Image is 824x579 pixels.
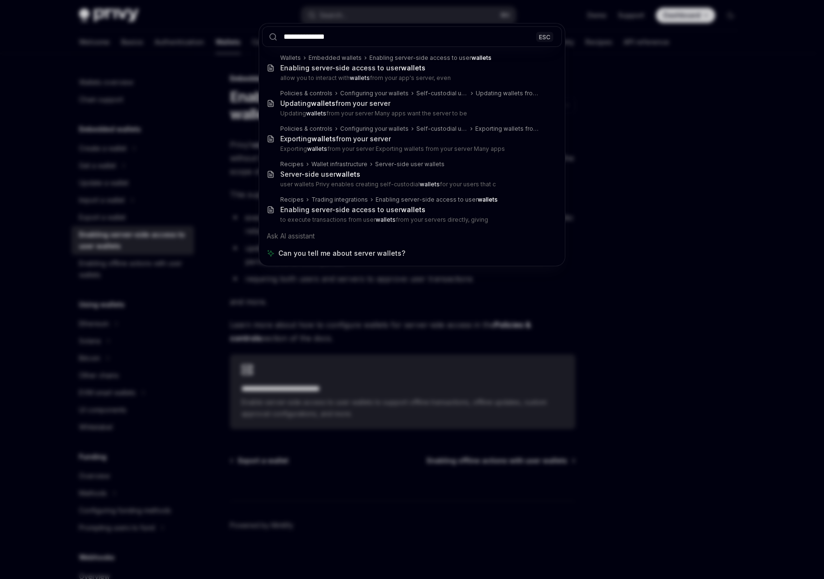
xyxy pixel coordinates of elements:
[401,64,425,72] b: wallets
[280,145,542,153] p: Exporting from your server Exporting wallets from your server Many apps
[280,196,304,204] div: Recipes
[340,125,409,133] div: Configuring your wallets
[375,160,445,168] div: Server-side user wallets
[280,205,425,214] div: Enabling server-side access to user
[280,216,542,224] p: to execute transactions from user from your servers directly, giving
[376,196,498,204] div: Enabling server-side access to user
[350,74,370,81] b: wallets
[311,135,336,143] b: wallets
[309,54,362,62] div: Embedded wallets
[416,90,468,97] div: Self-custodial user wallets
[340,90,409,97] div: Configuring your wallets
[311,196,368,204] div: Trading integrations
[280,160,304,168] div: Recipes
[280,181,542,188] p: user wallets Privy enables creating self-custodial for your users that c
[280,170,360,179] div: Server-side user
[306,110,326,117] b: wallets
[280,125,332,133] div: Policies & controls
[280,99,390,108] div: Updating from your server
[336,170,360,178] b: wallets
[401,205,425,214] b: wallets
[280,90,332,97] div: Policies & controls
[280,54,301,62] div: Wallets
[471,54,492,61] b: wallets
[311,160,367,168] div: Wallet infrastructure
[416,125,468,133] div: Self-custodial user wallets
[476,90,542,97] div: Updating wallets from your server
[262,227,562,245] div: Ask AI assistant
[478,196,498,203] b: wallets
[311,99,335,107] b: wallets
[307,145,327,152] b: wallets
[475,125,542,133] div: Exporting wallets from your server
[280,74,542,82] p: allow you to interact with from your app's server, even
[280,110,542,117] p: Updating from your server Many apps want the server to be
[369,54,492,62] div: Enabling server-side access to user
[278,249,405,258] span: Can you tell me about server wallets?
[376,216,396,223] b: wallets
[420,181,440,188] b: wallets
[536,32,553,42] div: ESC
[280,64,425,72] div: Enabling server-side access to user
[280,135,391,143] div: Exporting from your server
